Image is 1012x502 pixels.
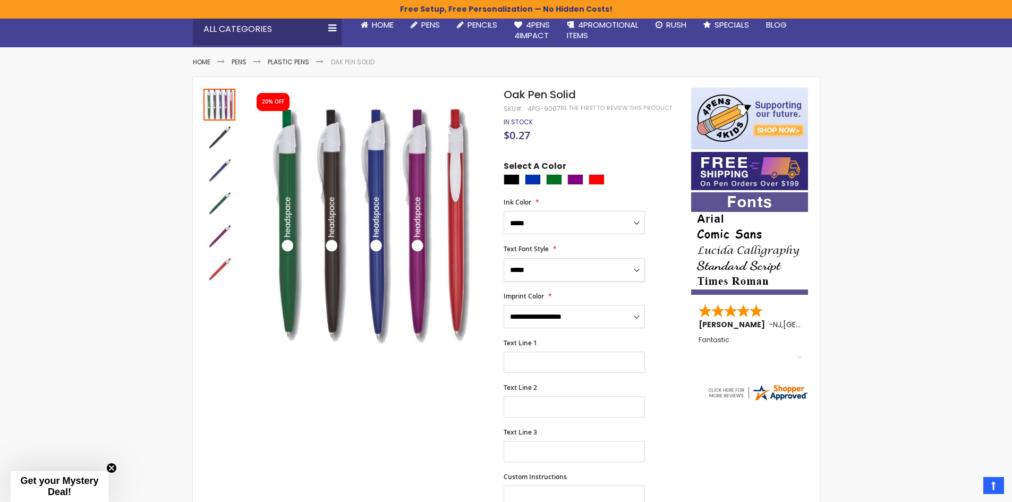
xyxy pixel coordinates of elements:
[589,174,605,185] div: Red
[691,192,808,295] img: font-personalization-examples
[504,160,566,175] span: Select A Color
[715,19,749,30] span: Specials
[402,13,448,37] a: Pens
[695,13,758,37] a: Specials
[372,19,394,30] span: Home
[203,220,235,252] img: Oak Pen Solid
[448,13,506,37] a: Pencils
[514,19,550,41] span: 4Pens 4impact
[647,13,695,37] a: Rush
[330,58,375,66] li: Oak Pen Solid
[560,104,672,112] a: Be the first to review this product
[193,13,342,45] div: All Categories
[504,338,537,347] span: Text Line 1
[567,19,639,41] span: 4PROMOTIONAL ITEMS
[707,383,809,402] img: 4pens.com widget logo
[467,19,497,30] span: Pencils
[666,19,686,30] span: Rush
[262,98,284,106] div: 20% OFF
[203,121,236,154] div: Oak Pen Solid
[193,57,210,66] a: Home
[11,471,108,502] div: Get your Mystery Deal!Close teaser
[504,472,567,481] span: Custom Instructions
[691,152,808,190] img: Free shipping on orders over $199
[504,244,549,253] span: Text Font Style
[504,174,520,185] div: Black
[203,155,235,186] img: Oak Pen Solid
[203,219,236,252] div: Oak Pen Solid
[203,154,236,186] div: Oak Pen Solid
[203,88,236,121] div: Oak Pen Solid
[504,198,531,207] span: Ink Color
[567,174,583,185] div: Purple
[769,319,861,330] span: - ,
[504,104,523,113] strong: SKU
[525,174,541,185] div: Blue
[106,463,117,473] button: Close teaser
[247,103,490,346] img: Oak Pen Solid
[203,188,235,219] img: Oak Pen Solid
[504,128,530,142] span: $0.27
[546,174,562,185] div: Green
[558,13,647,48] a: 4PROMOTIONALITEMS
[421,19,440,30] span: Pens
[707,395,809,404] a: 4pens.com certificate URL
[504,87,576,102] span: Oak Pen Solid
[203,122,235,154] img: Oak Pen Solid
[203,186,236,219] div: Oak Pen Solid
[504,292,544,301] span: Imprint Color
[203,253,235,285] img: Oak Pen Solid
[352,13,402,37] a: Home
[766,19,787,30] span: Blog
[20,475,98,497] span: Get your Mystery Deal!
[504,118,533,126] div: Availability
[783,319,861,330] span: [GEOGRAPHIC_DATA]
[268,57,309,66] a: Plastic Pens
[699,336,802,359] div: Fantastic
[983,477,1004,494] a: Top
[758,13,795,37] a: Blog
[528,105,560,113] div: 4PG-9007
[773,319,781,330] span: NJ
[504,428,537,437] span: Text Line 3
[504,117,533,126] span: In stock
[232,57,246,66] a: Pens
[691,88,808,149] img: 4pens 4 kids
[699,319,769,330] span: [PERSON_NAME]
[504,383,537,392] span: Text Line 2
[506,13,558,48] a: 4Pens4impact
[203,252,235,285] div: Oak Pen Solid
